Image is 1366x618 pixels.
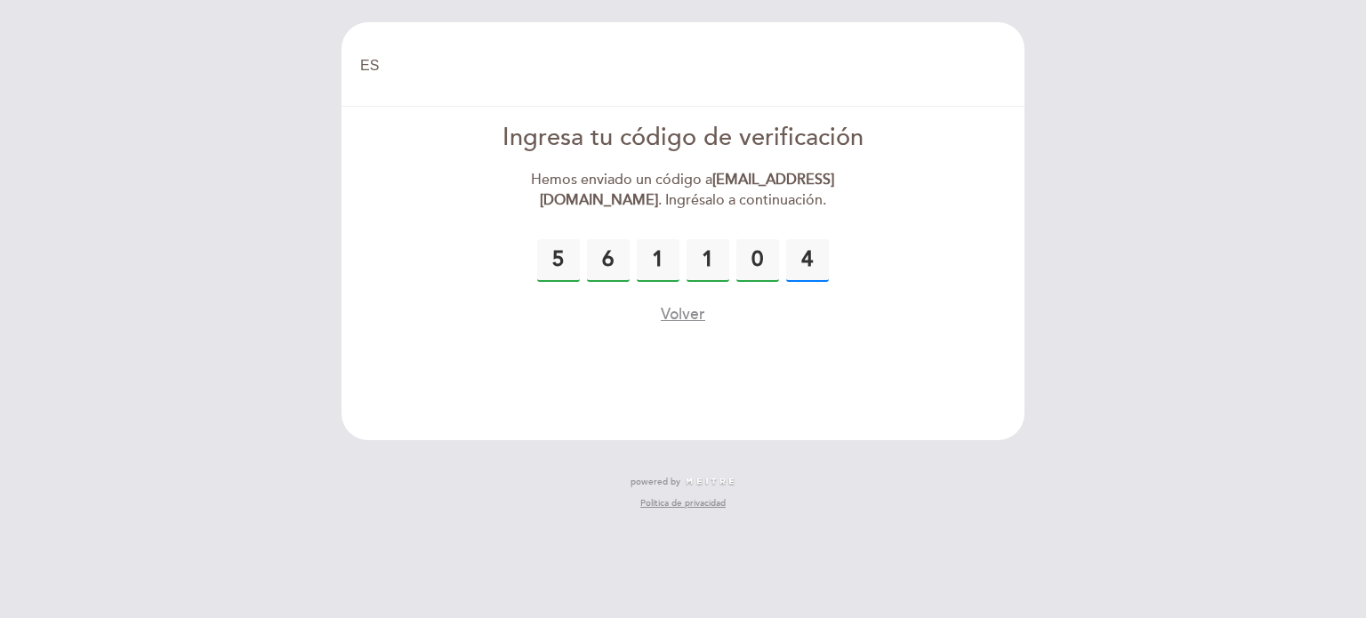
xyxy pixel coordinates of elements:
input: 0 [537,239,580,282]
div: Ingresa tu código de verificación [479,121,888,156]
a: powered by [631,476,735,488]
div: Hemos enviado un código a . Ingrésalo a continuación. [479,170,888,211]
a: Política de privacidad [640,497,726,510]
span: powered by [631,476,680,488]
strong: [EMAIL_ADDRESS][DOMAIN_NAME] [540,171,835,209]
img: MEITRE [685,478,735,486]
input: 0 [637,239,679,282]
input: 0 [687,239,729,282]
input: 0 [736,239,779,282]
input: 0 [786,239,829,282]
button: Volver [661,303,705,325]
input: 0 [587,239,630,282]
